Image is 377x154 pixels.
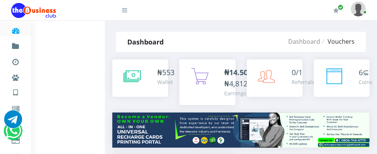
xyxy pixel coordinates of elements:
[359,78,373,86] div: Coins
[288,37,320,46] a: Dashboard
[112,59,168,97] a: ₦553 Wallet
[11,20,20,38] a: Dashboard
[6,127,21,140] a: Chat for support
[247,59,302,97] a: 0/1 Referrals
[292,78,314,86] div: Referrals
[11,3,56,18] img: Logo
[333,7,339,13] i: Renew/Upgrade Subscription
[11,36,20,54] a: Fund wallet
[11,52,20,70] a: Transactions
[157,67,174,78] div: ₦
[11,82,20,101] a: VTU
[338,4,343,10] span: Renew/Upgrade Subscription
[224,67,250,89] span: /₦4,812
[28,93,91,106] a: International VTU
[4,116,22,128] a: Chat for support
[28,82,91,95] a: Nigerian VTU
[359,67,363,77] span: 6
[112,113,370,148] img: multitenant_rcp.png
[162,67,174,77] span: 553
[320,37,355,46] li: Vouchers
[11,67,20,85] a: Miscellaneous Payments
[224,67,248,77] b: ₦14.50
[224,89,250,97] div: Earnings
[127,37,164,46] strong: Dashboard
[351,1,366,16] img: User
[292,67,302,77] span: 0/1
[157,78,174,86] div: Wallet
[359,67,373,78] div: ⊆
[179,59,235,105] a: ₦14.50/₦4,812 Earnings
[11,99,20,117] a: Vouchers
